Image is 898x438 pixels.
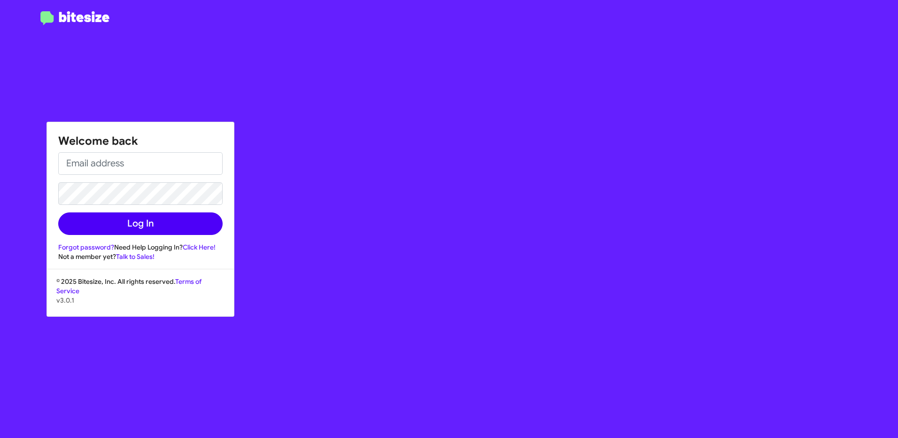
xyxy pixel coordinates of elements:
[58,212,223,235] button: Log In
[58,152,223,175] input: Email address
[58,252,223,261] div: Not a member yet?
[58,242,223,252] div: Need Help Logging In?
[56,277,201,295] a: Terms of Service
[183,243,216,251] a: Click Here!
[47,277,234,316] div: © 2025 Bitesize, Inc. All rights reserved.
[56,296,224,305] p: v3.0.1
[58,243,114,251] a: Forgot password?
[58,133,223,149] h1: Welcome back
[116,252,155,261] a: Talk to Sales!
